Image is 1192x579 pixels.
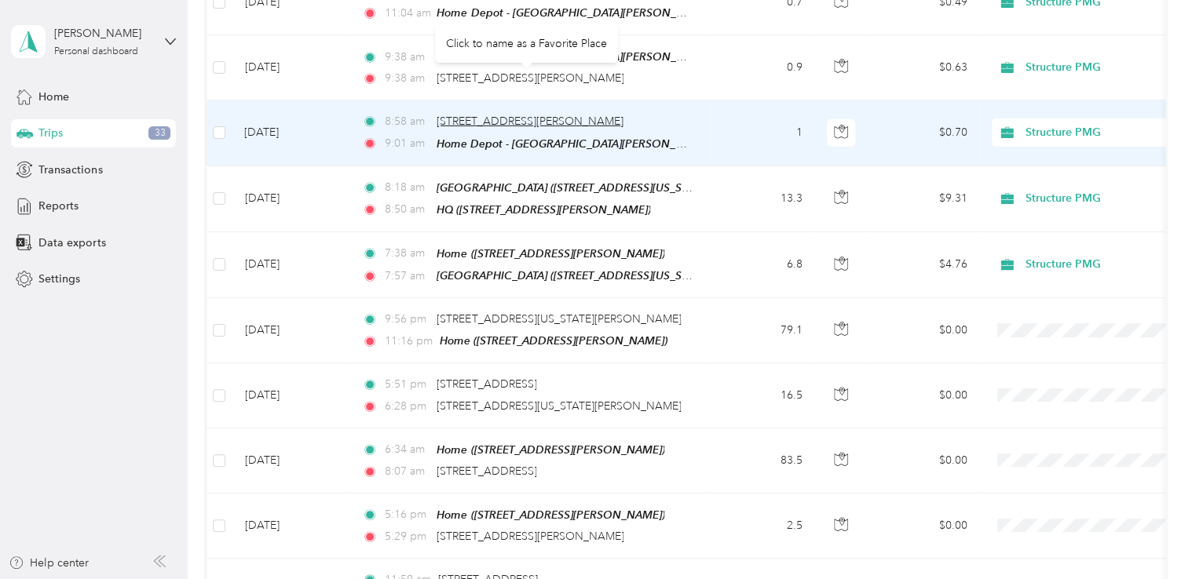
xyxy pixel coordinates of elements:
span: [STREET_ADDRESS][US_STATE][PERSON_NAME] [437,399,681,413]
td: 79.1 [711,298,814,363]
td: $0.63 [869,35,979,100]
span: 33 [148,126,170,140]
span: Structure PMG [1026,59,1169,76]
td: $0.00 [869,428,979,493]
span: 8:58 am [385,113,430,130]
div: Personal dashboard [54,47,138,56]
td: [DATE] [232,100,349,166]
span: 9:01 am [385,135,430,152]
span: Home Depot - [GEOGRAPHIC_DATA][PERSON_NAME] ([STREET_ADDRESS][PERSON_NAME][US_STATE]) [437,6,963,20]
div: Click to name as a Favorite Place [435,24,618,63]
td: $9.31 [869,166,979,232]
span: Home [38,89,69,105]
span: Home ([STREET_ADDRESS][PERSON_NAME]) [437,247,664,260]
span: [STREET_ADDRESS][US_STATE][PERSON_NAME] [437,312,681,326]
span: 6:28 pm [385,398,430,415]
td: $4.76 [869,232,979,298]
span: Trips [38,125,63,141]
span: Reports [38,198,79,214]
span: 11:16 pm [385,333,433,350]
span: Home Depot - [GEOGRAPHIC_DATA][PERSON_NAME] ([STREET_ADDRESS][PERSON_NAME][US_STATE]) [437,137,963,151]
button: Help center [9,555,89,571]
td: [DATE] [232,35,349,100]
span: 6:34 am [385,441,430,458]
td: [DATE] [232,232,349,298]
span: Home ([STREET_ADDRESS][PERSON_NAME]) [437,508,664,521]
td: [DATE] [232,493,349,559]
div: [PERSON_NAME] [54,25,152,42]
td: 16.5 [711,363,814,428]
td: 2.5 [711,493,814,559]
span: 7:38 am [385,245,430,262]
td: [DATE] [232,363,349,428]
span: 7:57 am [385,268,430,285]
span: [GEOGRAPHIC_DATA] ([STREET_ADDRESS][US_STATE]) [437,181,710,195]
span: [GEOGRAPHIC_DATA] ([STREET_ADDRESS][US_STATE]) [437,269,710,282]
td: [DATE] [232,298,349,363]
span: Settings [38,271,80,287]
span: 11:04 am [385,5,430,22]
span: 9:38 am [385,70,430,87]
td: $0.00 [869,298,979,363]
span: [STREET_ADDRESS][PERSON_NAME] [437,530,623,543]
td: [DATE] [232,428,349,493]
span: 5:16 pm [385,506,430,523]
td: $0.00 [869,493,979,559]
span: [STREET_ADDRESS] [437,464,536,478]
span: 8:07 am [385,463,430,480]
span: Transactions [38,162,102,178]
td: 6.8 [711,232,814,298]
span: 5:29 pm [385,528,430,545]
span: [STREET_ADDRESS] [437,377,536,391]
td: [DATE] [232,166,349,232]
span: Structure PMG [1026,256,1169,273]
span: 5:51 pm [385,376,430,393]
span: 9:56 pm [385,311,430,328]
span: 9:38 am [385,49,430,66]
span: Home ([STREET_ADDRESS][PERSON_NAME]) [440,334,667,347]
td: $0.70 [869,100,979,166]
iframe: Everlance-gr Chat Button Frame [1104,491,1192,579]
td: 1 [711,100,814,166]
span: [STREET_ADDRESS][PERSON_NAME] [437,71,623,85]
span: Structure PMG [1026,190,1169,207]
span: 8:18 am [385,179,430,196]
td: 0.9 [711,35,814,100]
td: 13.3 [711,166,814,232]
span: Structure PMG [1026,124,1169,141]
span: HQ ([STREET_ADDRESS][PERSON_NAME]) [437,203,650,216]
td: 83.5 [711,428,814,493]
span: Data exports [38,235,105,251]
span: [STREET_ADDRESS][PERSON_NAME] [437,115,623,128]
span: 8:50 am [385,201,430,218]
td: $0.00 [869,363,979,428]
span: Home ([STREET_ADDRESS][PERSON_NAME]) [437,443,664,456]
